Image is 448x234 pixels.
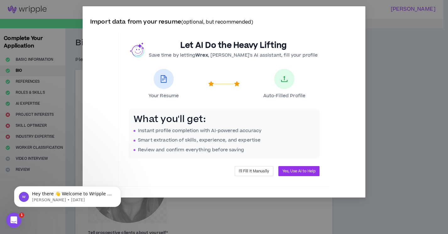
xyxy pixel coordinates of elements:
span: I'll Fill It Manually [239,168,269,174]
li: Review and confirm everything before saving [134,147,314,153]
span: 1 [19,213,24,218]
span: upload [281,75,288,83]
b: Wrex [195,52,208,58]
span: Your Resume [149,93,179,99]
h3: What you'll get: [134,114,314,125]
span: star [234,81,240,87]
li: Instant profile completion with AI-powered accuracy [134,127,314,134]
img: wrex.png [130,42,145,57]
small: (optional, but recommended) [181,19,253,25]
li: Smart extraction of skills, experience, and expertise [134,137,314,144]
span: Auto-Filled Profile [263,93,306,99]
p: Save time by letting , [PERSON_NAME]'s AI assistant, fill your profile [149,52,318,59]
h2: Let AI Do the Heavy Lifting [149,41,318,51]
button: Yes, Use AI to Help [278,166,320,176]
button: Close [348,6,365,23]
span: Yes, Use AI to Help [282,168,315,174]
iframe: Intercom notifications message [5,173,130,217]
span: file-text [160,75,167,83]
p: Import data from your resume [90,18,358,27]
span: star [208,81,214,87]
button: I'll Fill It Manually [235,166,273,176]
iframe: Intercom live chat [6,213,21,228]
